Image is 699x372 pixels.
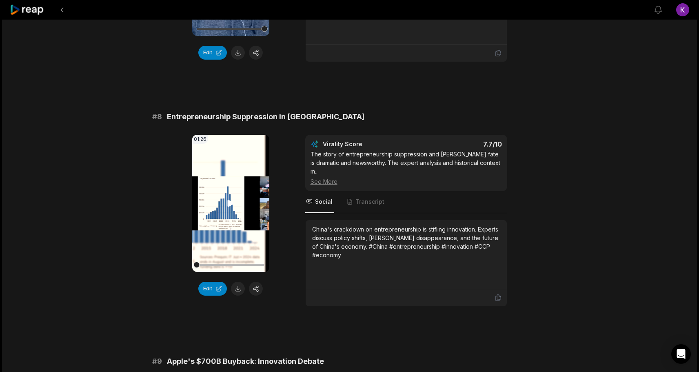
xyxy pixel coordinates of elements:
[198,282,227,296] button: Edit
[323,140,411,148] div: Virality Score
[312,225,500,259] div: China's crackdown on entrepreneurship is stifling innovation. Experts discuss policy shifts, [PER...
[192,135,269,272] video: Your browser does not support mp4 format.
[355,198,384,206] span: Transcript
[311,177,502,186] div: See More
[152,111,162,123] span: # 8
[152,356,162,367] span: # 9
[671,344,691,364] div: Open Intercom Messenger
[315,198,333,206] span: Social
[305,191,507,213] nav: Tabs
[311,150,502,186] div: The story of entrepreneurship suppression and [PERSON_NAME] fate is dramatic and newsworthy. The ...
[198,46,227,60] button: Edit
[167,111,364,123] span: Entrepreneurship Suppression in [GEOGRAPHIC_DATA]
[167,356,324,367] span: Apple's $700B Buyback: Innovation Debate
[414,140,502,148] div: 7.7 /10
